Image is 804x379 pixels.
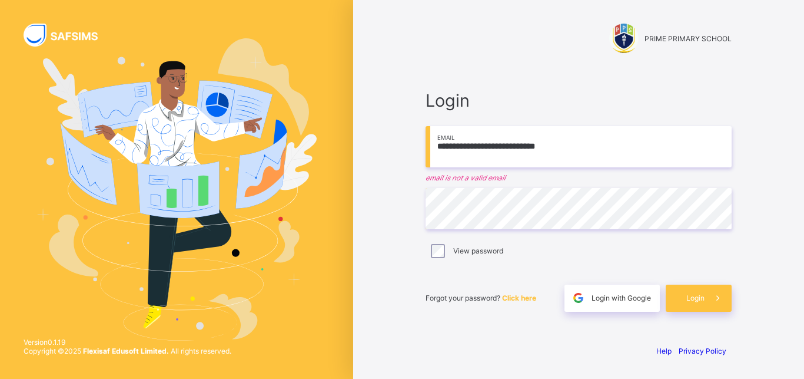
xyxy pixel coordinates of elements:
[426,173,732,182] em: email is not a valid email
[656,347,672,355] a: Help
[426,294,536,302] span: Forgot your password?
[502,294,536,302] a: Click here
[83,347,169,355] strong: Flexisaf Edusoft Limited.
[24,24,112,47] img: SAFSIMS Logo
[679,347,726,355] a: Privacy Policy
[24,347,231,355] span: Copyright © 2025 All rights reserved.
[453,246,503,255] label: View password
[36,38,317,340] img: Hero Image
[426,90,732,111] span: Login
[686,294,705,302] span: Login
[592,294,651,302] span: Login with Google
[644,34,732,43] span: PRIME PRIMARY SCHOOL
[24,338,231,347] span: Version 0.1.19
[572,291,585,305] img: google.396cfc9801f0270233282035f929180a.svg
